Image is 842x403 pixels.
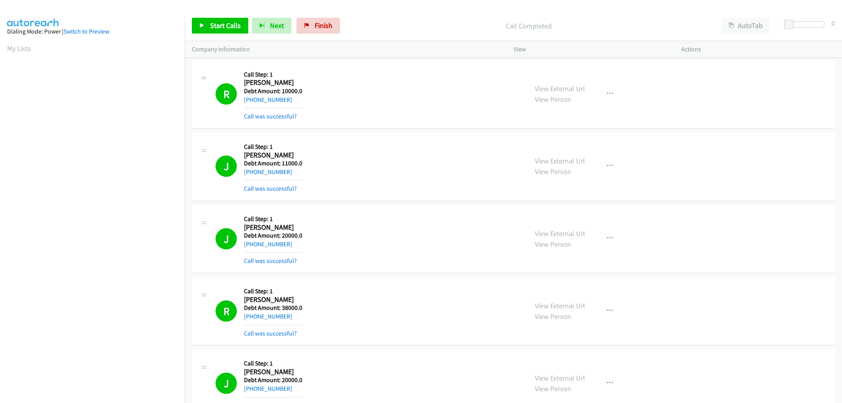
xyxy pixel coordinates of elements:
[244,96,292,103] a: [PHONE_NUMBER]
[244,78,303,87] h2: [PERSON_NAME]
[721,18,770,34] button: AutoTab
[244,151,303,160] h2: [PERSON_NAME]
[535,167,571,176] a: View Person
[244,112,297,120] a: Call was successful?
[535,301,585,310] a: View External Url
[7,27,178,36] div: Dialing Mode: Power |
[535,312,571,321] a: View Person
[216,228,237,249] h1: J
[244,168,292,176] a: [PHONE_NUMBER]
[535,95,571,104] a: View Person
[788,21,824,28] div: Delay between calls (in seconds)
[216,156,237,177] h1: J
[244,223,303,232] h2: [PERSON_NAME]
[514,45,667,54] p: View
[819,170,842,233] iframe: Resource Center
[244,240,292,248] a: [PHONE_NUMBER]
[210,21,241,30] span: Start Calls
[535,373,585,382] a: View External Url
[252,18,291,34] button: Next
[216,373,237,394] h1: J
[535,84,585,93] a: View External Url
[244,287,303,295] h5: Call Step: 1
[244,143,303,151] h5: Call Step: 1
[244,71,303,79] h5: Call Step: 1
[244,257,297,264] a: Call was successful?
[216,300,237,322] h1: R
[535,229,585,238] a: View External Url
[7,44,31,53] a: My Lists
[64,28,109,35] a: Switch to Preview
[244,385,292,392] a: [PHONE_NUMBER]
[351,21,707,31] p: Call Completed
[244,215,303,223] h5: Call Step: 1
[535,384,571,393] a: View Person
[216,83,237,105] h1: R
[192,18,248,34] a: Start Calls
[244,232,303,240] h5: Debt Amount: 20000.0
[315,21,332,30] span: Finish
[244,295,303,304] h2: [PERSON_NAME]
[535,156,585,165] a: View External Url
[535,240,571,249] a: View Person
[270,21,284,30] span: Next
[681,45,835,54] p: Actions
[296,18,340,34] a: Finish
[244,330,297,337] a: Call was successful?
[244,376,303,384] h5: Debt Amount: 20000.0
[192,45,499,54] p: Company Information
[244,360,303,367] h5: Call Step: 1
[244,304,303,312] h5: Debt Amount: 38000.0
[244,159,303,167] h5: Debt Amount: 11000.0
[831,18,835,28] div: 0
[244,367,303,377] h2: [PERSON_NAME]
[244,185,297,192] a: Call was successful?
[244,87,303,95] h5: Debt Amount: 10000.0
[244,313,292,320] a: [PHONE_NUMBER]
